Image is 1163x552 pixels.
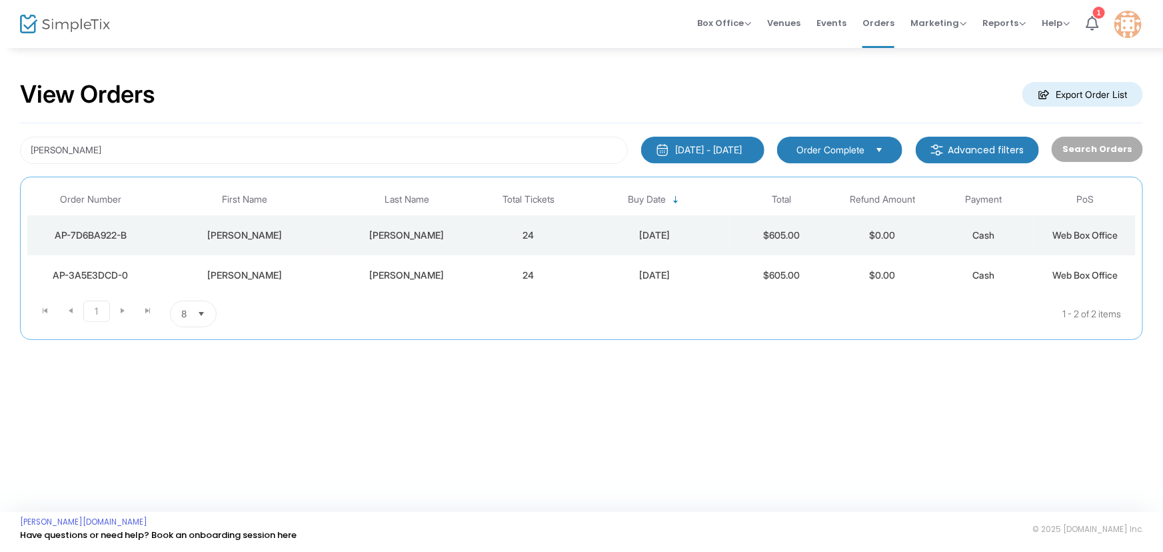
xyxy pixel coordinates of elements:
td: $0.00 [832,215,933,255]
span: Web Box Office [1052,269,1118,281]
span: Box Office [697,17,751,29]
span: Events [816,6,846,40]
td: $605.00 [730,255,832,295]
div: 1 [1093,7,1105,19]
th: Total [730,184,832,215]
button: Select [870,143,888,157]
div: AP-7D6BA922-B [31,229,151,242]
span: Last Name [385,194,429,205]
button: [DATE] - [DATE] [641,137,764,163]
div: 6/7/2024 [582,269,728,282]
span: Order Complete [796,143,864,157]
span: Order Number [60,194,121,205]
td: 24 [478,255,579,295]
span: Buy Date [628,194,666,205]
span: 8 [181,307,187,321]
h2: View Orders [20,80,155,109]
div: Data table [27,184,1136,295]
kendo-pager-info: 1 - 2 of 2 items [349,301,1121,327]
input: Search by name, email, phone, order number, ip address, or last 4 digits of card [20,137,628,164]
span: Help [1042,17,1070,29]
div: Jeffers [339,229,475,242]
div: AP-3A5E3DCD-0 [31,269,151,282]
span: Cash [973,229,995,241]
a: Have questions or need help? Book an onboarding session here [20,529,297,541]
button: Select [192,301,211,327]
span: PoS [1076,194,1094,205]
m-button: Advanced filters [916,137,1039,163]
span: Page 1 [83,301,110,322]
span: First Name [223,194,268,205]
span: Cash [973,269,995,281]
div: 5/19/2025 [582,229,728,242]
m-button: Export Order List [1022,82,1143,107]
span: Reports [982,17,1026,29]
th: Refund Amount [832,184,933,215]
td: $0.00 [832,255,933,295]
span: Sortable [671,195,682,205]
span: Payment [966,194,1002,205]
div: [DATE] - [DATE] [676,143,742,157]
span: Marketing [910,17,966,29]
span: Web Box Office [1052,229,1118,241]
span: Orders [862,6,894,40]
div: Jeffers [339,269,475,282]
td: $605.00 [730,215,832,255]
th: Total Tickets [478,184,579,215]
span: Venues [767,6,800,40]
div: Zelma [157,229,333,242]
td: 24 [478,215,579,255]
span: © 2025 [DOMAIN_NAME] Inc. [1032,524,1143,535]
a: [PERSON_NAME][DOMAIN_NAME] [20,517,147,527]
img: monthly [656,143,669,157]
img: filter [930,143,944,157]
div: Zelma [157,269,333,282]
